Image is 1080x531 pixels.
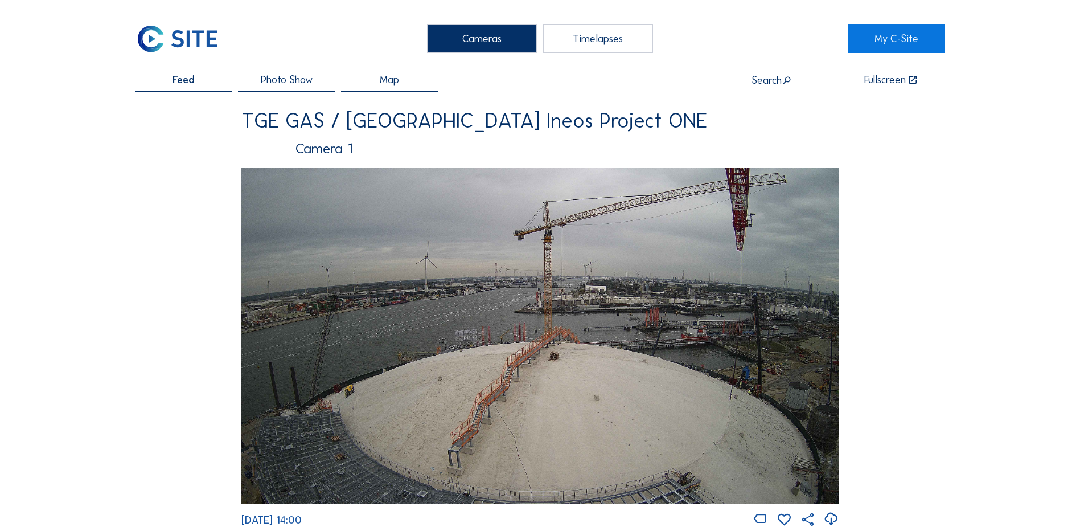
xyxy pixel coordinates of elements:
span: [DATE] 14:00 [241,514,302,526]
div: TGE GAS / [GEOGRAPHIC_DATA] Ineos Project ONE [241,111,839,131]
span: Map [380,75,399,85]
div: Fullscreen [864,75,906,85]
div: Camera 1 [241,141,839,156]
div: Cameras [427,24,537,53]
a: C-SITE Logo [135,24,232,53]
span: Photo Show [261,75,313,85]
img: C-SITE Logo [135,24,220,53]
img: Image [241,168,839,504]
a: My C-Site [848,24,945,53]
span: Feed [173,75,195,85]
div: Timelapses [543,24,653,53]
